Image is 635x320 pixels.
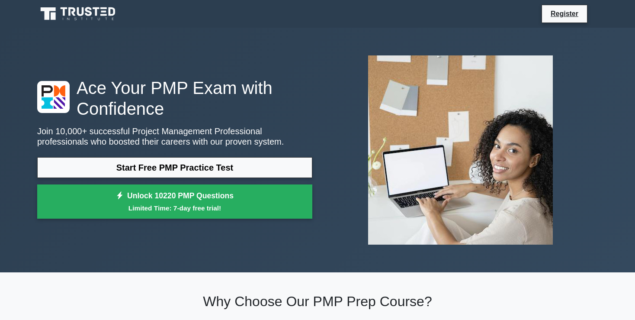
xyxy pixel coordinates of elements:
h2: Why Choose Our PMP Prep Course? [37,293,598,310]
a: Register [545,8,584,19]
h1: Ace Your PMP Exam with Confidence [37,78,312,119]
a: Unlock 10220 PMP QuestionsLimited Time: 7-day free trial! [37,184,312,219]
small: Limited Time: 7-day free trial! [48,203,301,213]
p: Join 10,000+ successful Project Management Professional professionals who boosted their careers w... [37,126,312,147]
a: Start Free PMP Practice Test [37,157,312,178]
